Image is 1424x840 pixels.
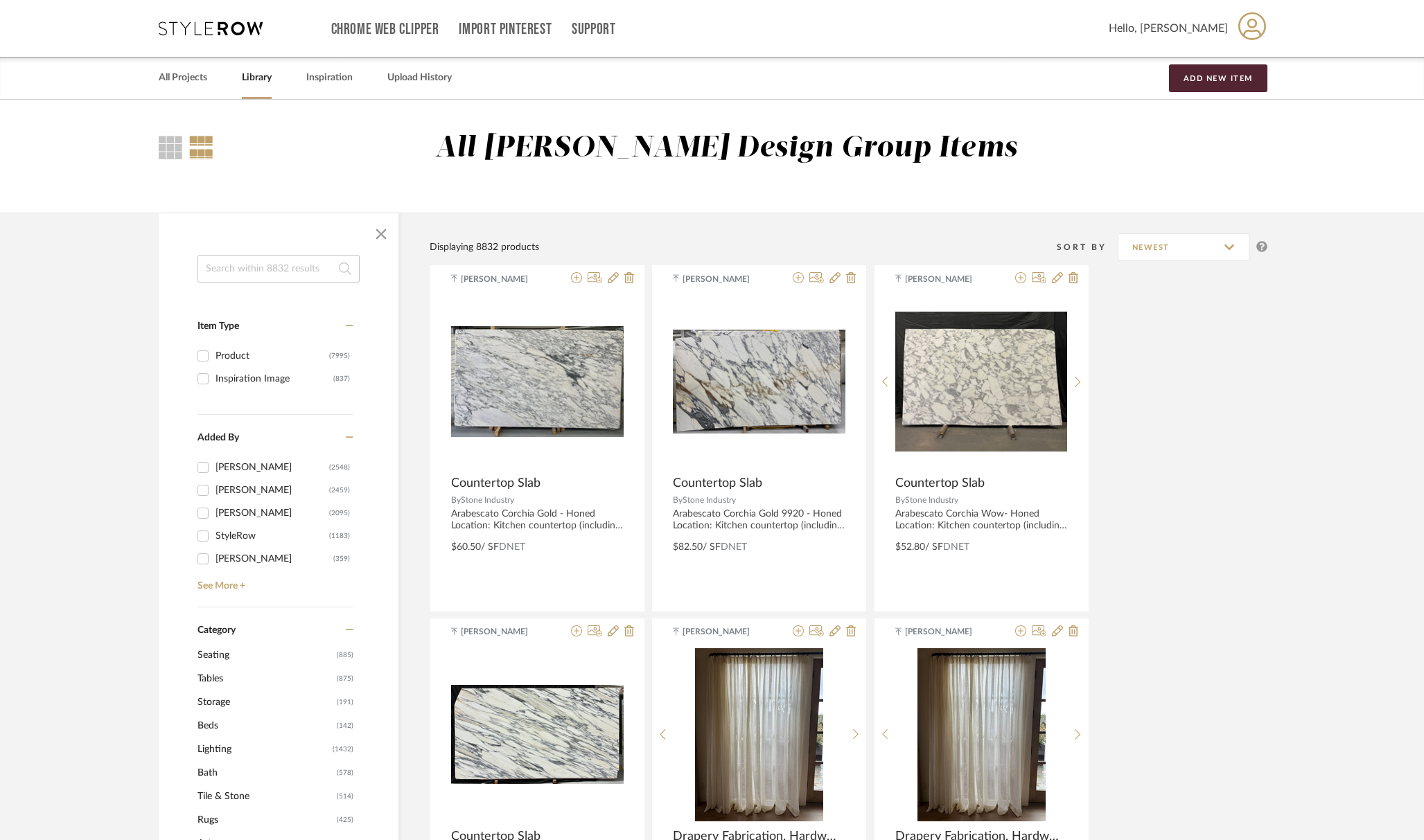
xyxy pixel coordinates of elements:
div: (2095) [329,502,350,524]
button: Add New Item [1169,64,1267,92]
div: Sort By [1057,240,1118,254]
span: Hello, [PERSON_NAME] [1109,20,1228,37]
span: Countertop Slab [673,476,762,491]
span: [PERSON_NAME] [461,273,548,285]
span: Stone Industry [683,496,736,504]
span: (514) [337,785,353,807]
img: Countertop Slab [451,685,624,783]
div: StyleRow [216,525,329,547]
a: See More + [194,570,353,592]
span: Stone Industry [461,496,514,504]
a: All Projects [159,69,207,87]
span: / SF [925,542,943,552]
span: / SF [703,542,721,552]
div: (7995) [329,345,350,367]
span: $52.80 [895,542,925,552]
a: Support [572,24,615,35]
span: (875) [337,668,353,690]
span: (885) [337,644,353,666]
span: DNET [943,542,969,552]
div: Arabescato Corchia Gold - Honed Location: Kitchen countertop (including island), backsplash, pant... [451,508,624,532]
div: (837) [333,368,350,390]
a: Library [242,69,272,87]
span: Tile & Stone [197,785,333,808]
div: Arabescato Corchia Gold 9920 - Honed Location: Kitchen countertop (including island), backsplash,... [673,508,845,532]
span: By [673,496,683,504]
span: Storage [197,690,333,714]
img: Countertop Slab [673,330,845,434]
div: Arabescato Corchia Wow- Honed Location: Kitchen countertop (including island), backsplash, pantry... [895,508,1068,532]
img: Countertop Slab [451,326,624,437]
span: / SF [481,542,499,552]
div: [PERSON_NAME] [216,502,329,524]
span: $60.50 [451,542,481,552]
span: [PERSON_NAME] [905,625,992,638]
a: Upload History [387,69,452,87]
span: Beds [197,714,333,738]
span: [PERSON_NAME] [905,273,992,285]
span: DNET [721,542,747,552]
div: [PERSON_NAME] [216,479,329,501]
span: By [895,496,905,504]
span: (578) [337,762,353,784]
span: Item Type [197,321,239,331]
span: (425) [337,809,353,831]
span: Lighting [197,738,329,761]
span: Rugs [197,808,333,832]
div: (2459) [329,479,350,501]
input: Search within 8832 results [197,255,360,283]
span: Category [197,625,236,636]
div: All [PERSON_NAME] Design Group Items [435,131,1017,166]
img: Drapery Fabrication, Hardware & Install [917,648,1046,821]
a: Inspiration [306,69,353,87]
a: Chrome Web Clipper [331,24,439,35]
a: Import Pinterest [459,24,552,35]
div: Inspiration Image [216,368,333,390]
span: [PERSON_NAME] [683,273,770,285]
span: Countertop Slab [451,476,540,491]
button: Close [367,220,395,248]
div: [PERSON_NAME] [216,548,333,570]
div: Product [216,345,329,367]
div: Displaying 8832 products [430,240,539,255]
span: Added By [197,433,239,443]
span: DNET [499,542,525,552]
span: [PERSON_NAME] [683,625,770,638]
span: Tables [197,667,333,690]
img: Countertop Slab [895,312,1067,451]
div: (359) [333,548,350,570]
img: Drapery Fabrication, Hardware & Install [695,648,823,821]
span: Seating [197,643,333,667]
span: Bath [197,761,333,785]
div: (1183) [329,525,350,547]
span: (142) [337,715,353,737]
span: Stone Industry [905,496,958,504]
span: (191) [337,691,353,713]
span: $82.50 [673,542,703,552]
div: (2548) [329,456,350,479]
span: [PERSON_NAME] [461,625,548,638]
span: (1432) [333,738,353,760]
span: By [451,496,461,504]
span: Countertop Slab [895,476,985,491]
div: [PERSON_NAME] [216,456,329,479]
